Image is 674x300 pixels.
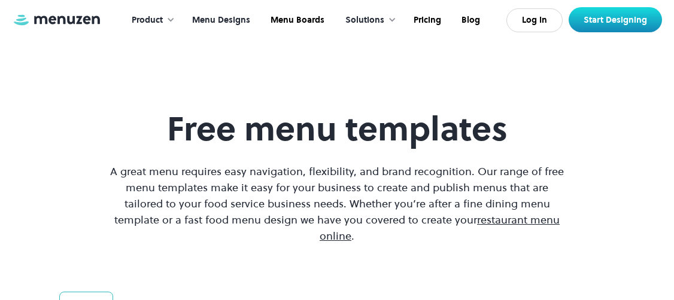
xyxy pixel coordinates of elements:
[345,14,384,27] div: Solutions
[333,2,402,39] div: Solutions
[402,2,450,39] a: Pricing
[107,163,567,244] p: A great menu requires easy navigation, flexibility, and brand recognition. Our range of free menu...
[569,7,662,32] a: Start Designing
[450,2,489,39] a: Blog
[506,8,563,32] a: Log In
[181,2,259,39] a: Menu Designs
[259,2,333,39] a: Menu Boards
[107,109,567,149] h1: Free menu templates
[132,14,163,27] div: Product
[120,2,181,39] div: Product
